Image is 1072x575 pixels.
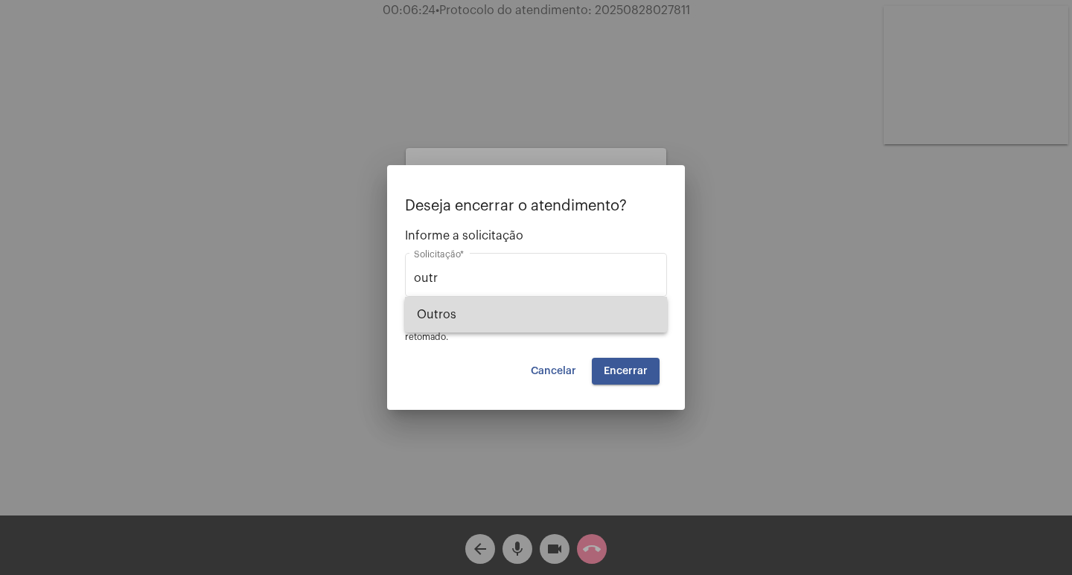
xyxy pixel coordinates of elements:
button: Encerrar [592,358,660,385]
input: Buscar solicitação [414,272,658,285]
span: Cancelar [531,366,576,376]
span: Informe a solicitação [405,229,667,242]
p: Deseja encerrar o atendimento? [405,198,667,214]
button: Cancelar [519,358,588,385]
span: Outros [417,297,655,333]
span: OBS: O atendimento depois de encerrado não poderá ser retomado. [405,319,648,341]
span: Encerrar [604,366,648,376]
